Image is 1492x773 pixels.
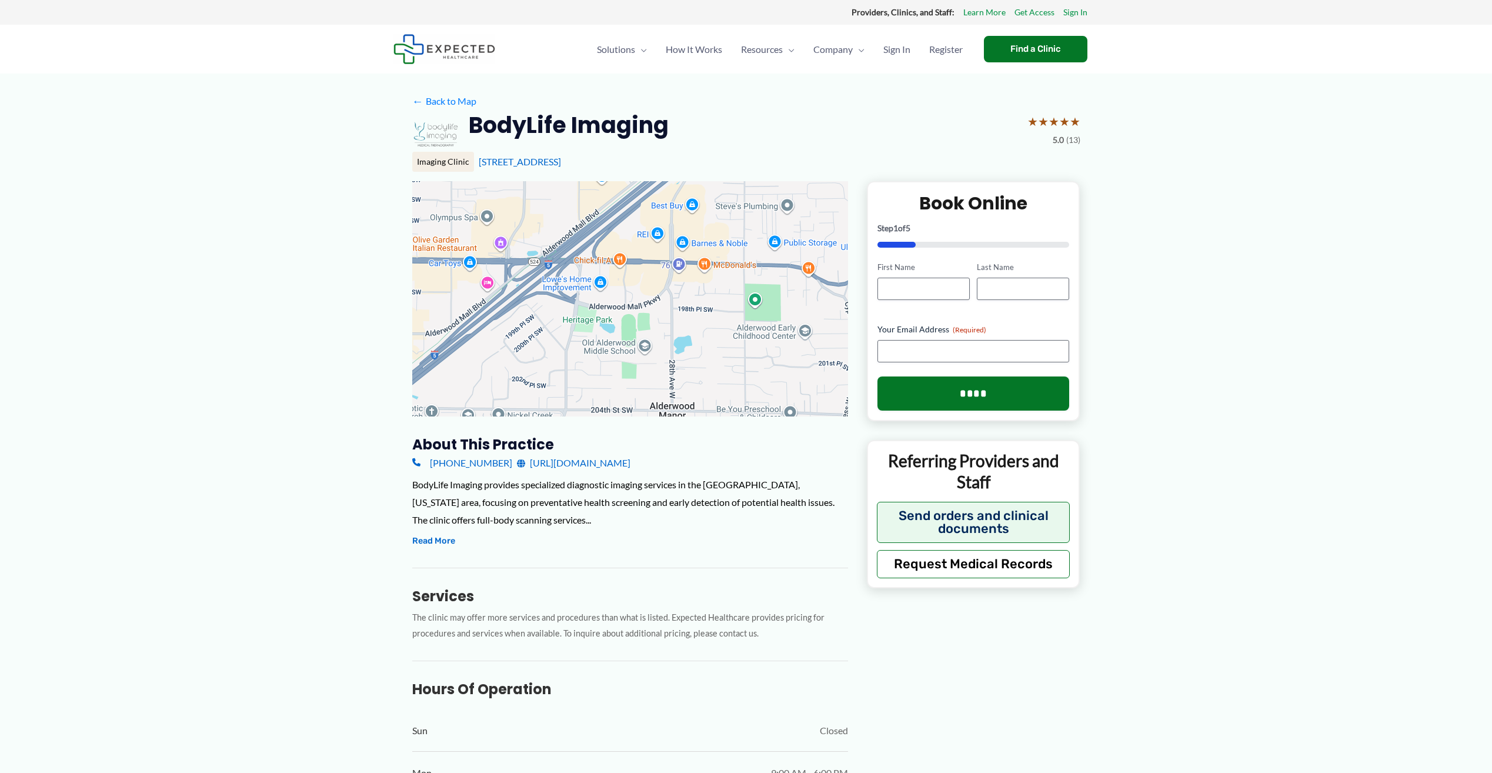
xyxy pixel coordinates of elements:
[412,152,474,172] div: Imaging Clinic
[874,29,920,70] a: Sign In
[393,34,495,64] img: Expected Healthcare Logo - side, dark font, small
[1053,132,1064,148] span: 5.0
[877,550,1070,578] button: Request Medical Records
[877,262,970,273] label: First Name
[906,223,910,233] span: 5
[588,29,972,70] nav: Primary Site Navigation
[877,192,1070,215] h2: Book Online
[412,476,848,528] div: BodyLife Imaging provides specialized diagnostic imaging services in the [GEOGRAPHIC_DATA], [US_S...
[666,29,722,70] span: How It Works
[820,722,848,739] span: Closed
[953,325,986,334] span: (Required)
[479,156,561,167] a: [STREET_ADDRESS]
[877,502,1070,543] button: Send orders and clinical documents
[412,610,848,642] p: The clinic may offer more services and procedures than what is listed. Expected Healthcare provid...
[412,534,455,548] button: Read More
[412,454,512,472] a: [PHONE_NUMBER]
[963,5,1006,20] a: Learn More
[929,29,963,70] span: Register
[1014,5,1054,20] a: Get Access
[877,324,1070,335] label: Your Email Address
[412,92,476,110] a: ←Back to Map
[741,29,783,70] span: Resources
[852,7,954,17] strong: Providers, Clinics, and Staff:
[893,223,898,233] span: 1
[1027,111,1038,132] span: ★
[412,722,428,739] span: Sun
[1063,5,1087,20] a: Sign In
[635,29,647,70] span: Menu Toggle
[813,29,853,70] span: Company
[1038,111,1049,132] span: ★
[883,29,910,70] span: Sign In
[412,435,848,454] h3: About this practice
[1066,132,1080,148] span: (13)
[412,680,848,698] h3: Hours of Operation
[977,262,1069,273] label: Last Name
[804,29,874,70] a: CompanyMenu Toggle
[1059,111,1070,132] span: ★
[877,450,1070,493] p: Referring Providers and Staff
[597,29,635,70] span: Solutions
[412,95,423,106] span: ←
[853,29,865,70] span: Menu Toggle
[469,111,669,139] h2: BodyLife Imaging
[412,587,848,605] h3: Services
[732,29,804,70] a: ResourcesMenu Toggle
[920,29,972,70] a: Register
[783,29,795,70] span: Menu Toggle
[656,29,732,70] a: How It Works
[588,29,656,70] a: SolutionsMenu Toggle
[984,36,1087,62] a: Find a Clinic
[1049,111,1059,132] span: ★
[877,224,1070,232] p: Step of
[1070,111,1080,132] span: ★
[517,454,630,472] a: [URL][DOMAIN_NAME]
